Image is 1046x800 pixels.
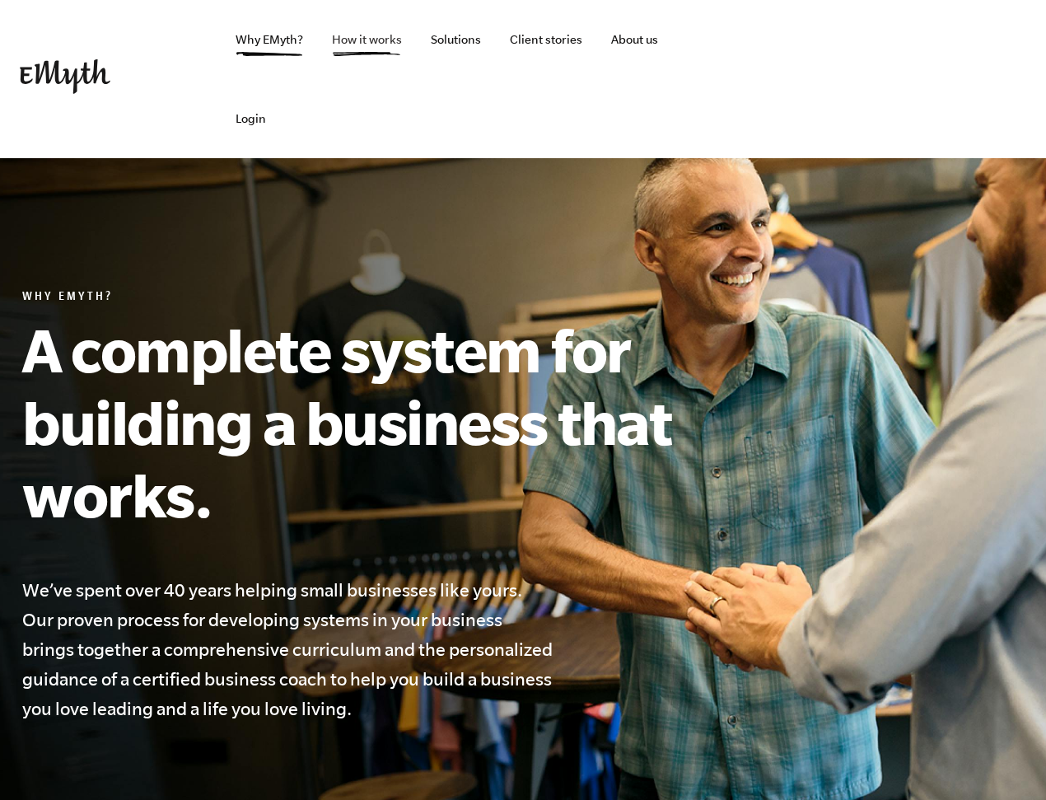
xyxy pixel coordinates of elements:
img: EMyth [20,59,110,94]
h1: A complete system for building a business that works. [22,313,747,531]
iframe: Embedded CTA [853,61,1026,97]
iframe: Embedded CTA [672,61,845,97]
h4: We’ve spent over 40 years helping small businesses like yours. Our proven process for developing ... [22,575,556,723]
iframe: Chat Widget [964,721,1046,800]
a: Login [222,79,279,158]
h6: Why EMyth? [22,290,747,306]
